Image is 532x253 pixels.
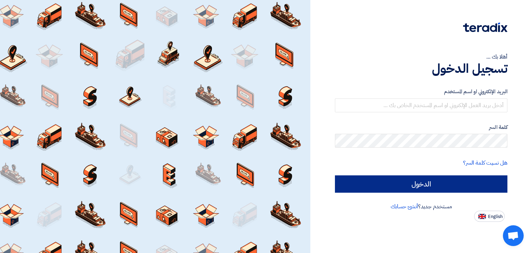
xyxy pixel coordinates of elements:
span: English [488,214,503,219]
img: Teradix logo [463,23,507,32]
button: English [474,211,505,222]
input: الدخول [335,175,507,193]
input: أدخل بريد العمل الإلكتروني او اسم المستخدم الخاص بك ... [335,98,507,112]
a: أنشئ حسابك [391,202,418,211]
a: Open chat [503,225,524,246]
label: البريد الإلكتروني او اسم المستخدم [335,88,507,96]
div: أهلا بك ... [335,53,507,61]
a: هل نسيت كلمة السر؟ [463,159,507,167]
label: كلمة السر [335,123,507,131]
h1: تسجيل الدخول [335,61,507,76]
img: en-US.png [478,214,486,219]
div: مستخدم جديد؟ [335,202,507,211]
